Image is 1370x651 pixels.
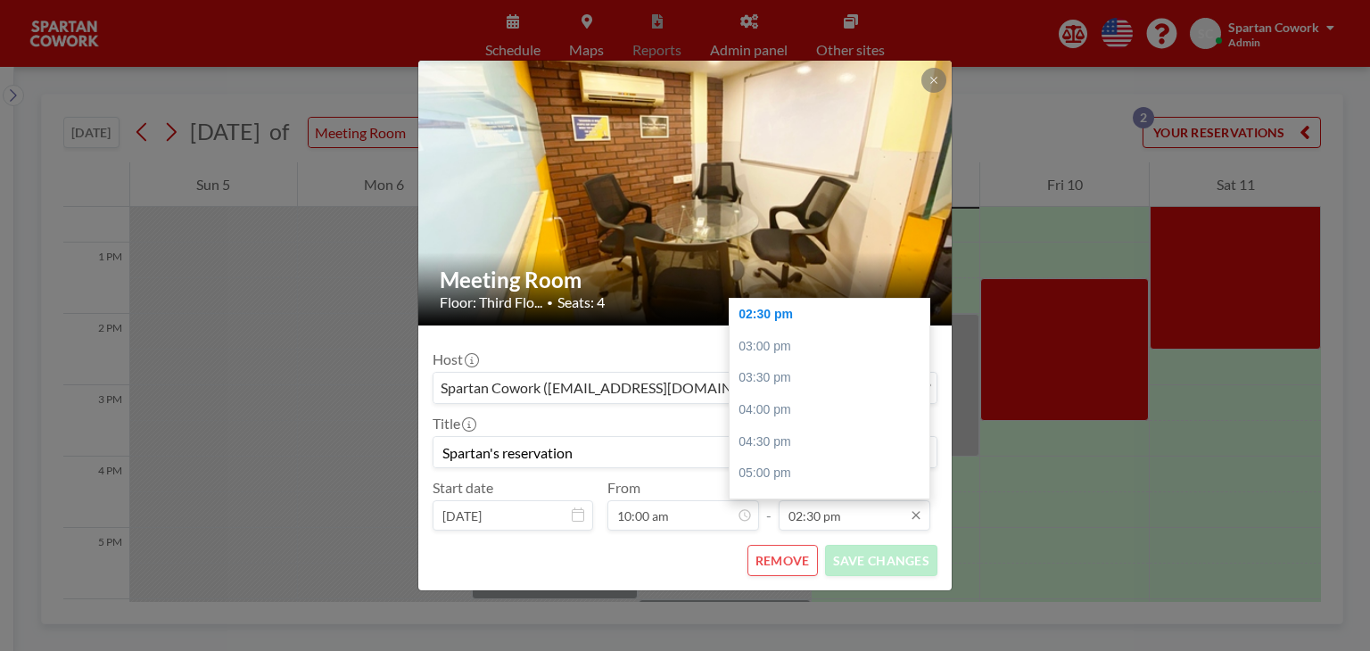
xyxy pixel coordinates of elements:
div: 03:00 pm [730,331,938,363]
span: Seats: 4 [557,293,605,311]
span: - [766,485,772,524]
span: • [547,296,553,309]
div: Search for option [433,373,937,403]
label: Host [433,350,477,368]
input: (No title) [433,437,937,467]
button: REMOVE [747,545,818,576]
label: From [607,479,640,497]
span: Spartan Cowork ([EMAIL_ADDRESS][DOMAIN_NAME]) [437,376,792,400]
div: 05:30 pm [730,490,938,522]
label: Start date [433,479,493,497]
div: 04:00 pm [730,394,938,426]
div: 03:30 pm [730,362,938,394]
span: Floor: Third Flo... [440,293,542,311]
label: Title [433,415,475,433]
button: SAVE CHANGES [825,545,937,576]
div: 05:00 pm [730,457,938,490]
h2: Meeting Room [440,267,932,293]
div: 02:30 pm [730,299,938,331]
div: 04:30 pm [730,426,938,458]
